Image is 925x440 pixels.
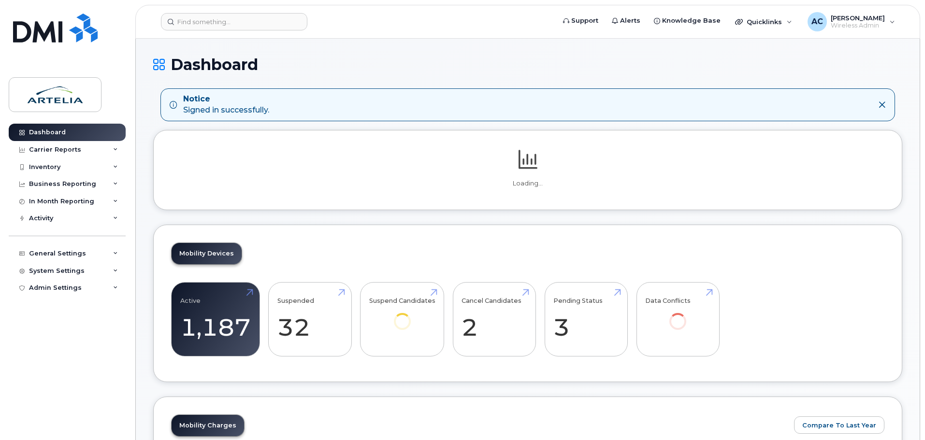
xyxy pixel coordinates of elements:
[645,287,710,343] a: Data Conflicts
[794,416,884,434] button: Compare To Last Year
[153,56,902,73] h1: Dashboard
[553,287,619,351] a: Pending Status 3
[369,287,435,343] a: Suspend Candidates
[183,94,269,116] div: Signed in successfully.
[277,287,343,351] a: Suspended 32
[183,94,269,105] strong: Notice
[172,415,244,436] a: Mobility Charges
[802,421,876,430] span: Compare To Last Year
[180,287,251,351] a: Active 1,187
[171,179,884,188] p: Loading...
[462,287,527,351] a: Cancel Candidates 2
[172,243,242,264] a: Mobility Devices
